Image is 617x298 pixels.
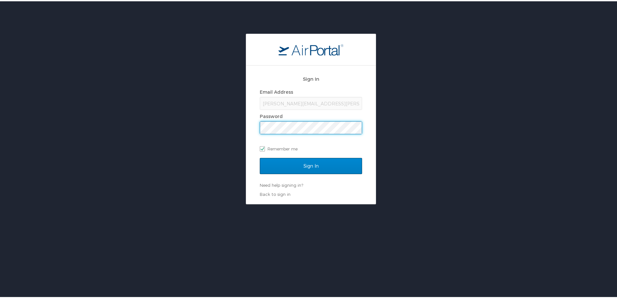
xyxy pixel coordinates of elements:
a: Need help signing in? [260,181,303,186]
h2: Sign In [260,74,362,81]
input: Sign In [260,157,362,173]
a: Back to sign in [260,190,291,196]
label: Email Address [260,88,293,93]
label: Password [260,112,283,118]
label: Remember me [260,143,362,152]
img: logo [279,42,343,54]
